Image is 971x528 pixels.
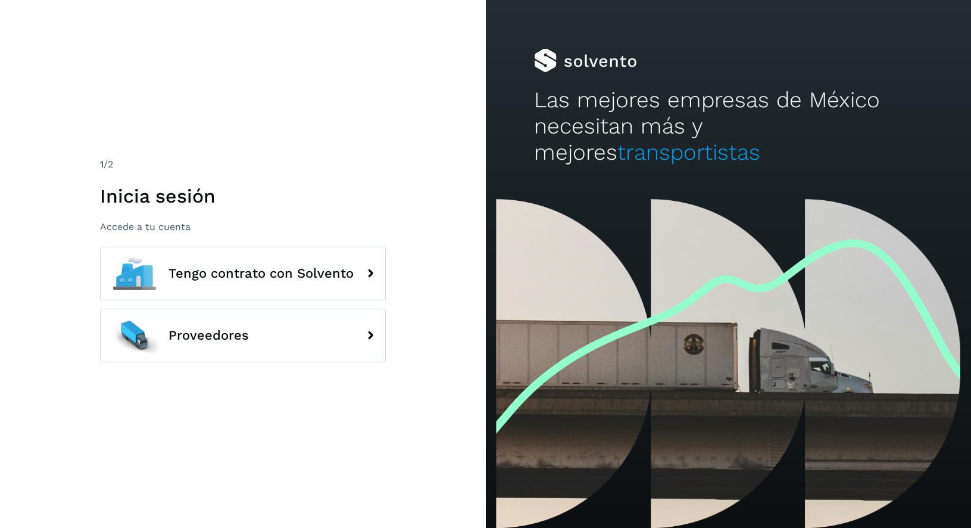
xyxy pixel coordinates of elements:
span: 1 [100,159,104,170]
span: transportistas [617,139,760,165]
h2: Las mejores empresas de México necesitan más y mejores [534,87,922,166]
div: /2 [100,157,386,172]
span: Proveedores [168,328,249,343]
p: Accede a tu cuenta [100,221,386,232]
button: Tengo contrato con Solvento [100,247,386,300]
button: Proveedores [100,309,386,362]
span: Tengo contrato con Solvento [168,266,354,281]
h1: Inicia sesión [100,185,386,207]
